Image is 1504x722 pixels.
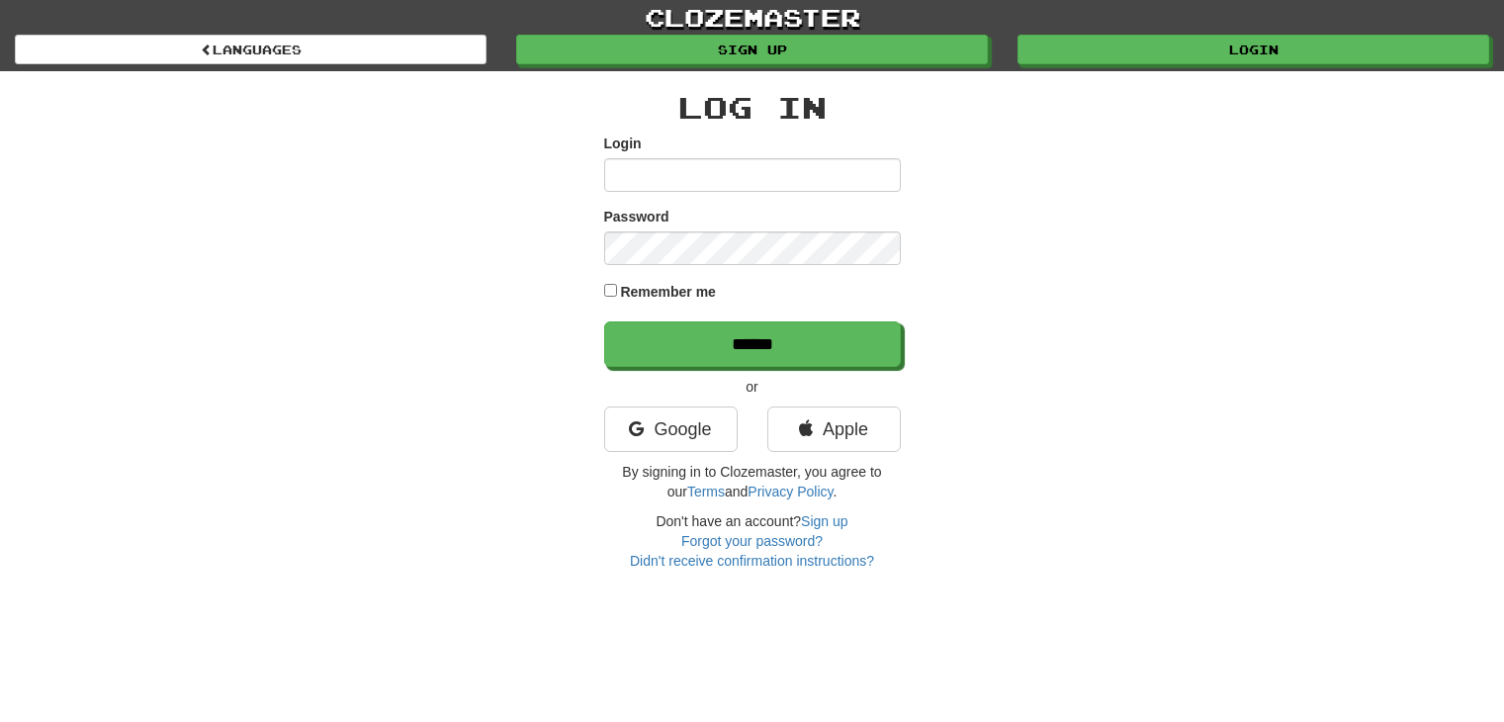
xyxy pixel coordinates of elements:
[681,533,823,549] a: Forgot your password?
[604,134,642,153] label: Login
[687,484,725,499] a: Terms
[1017,35,1489,64] a: Login
[604,462,901,501] p: By signing in to Clozemaster, you agree to our and .
[604,207,669,226] label: Password
[516,35,988,64] a: Sign up
[604,91,901,124] h2: Log In
[15,35,487,64] a: Languages
[801,513,847,529] a: Sign up
[604,377,901,397] p: or
[630,553,874,569] a: Didn't receive confirmation instructions?
[767,406,901,452] a: Apple
[604,511,901,571] div: Don't have an account?
[620,282,716,302] label: Remember me
[748,484,833,499] a: Privacy Policy
[604,406,738,452] a: Google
